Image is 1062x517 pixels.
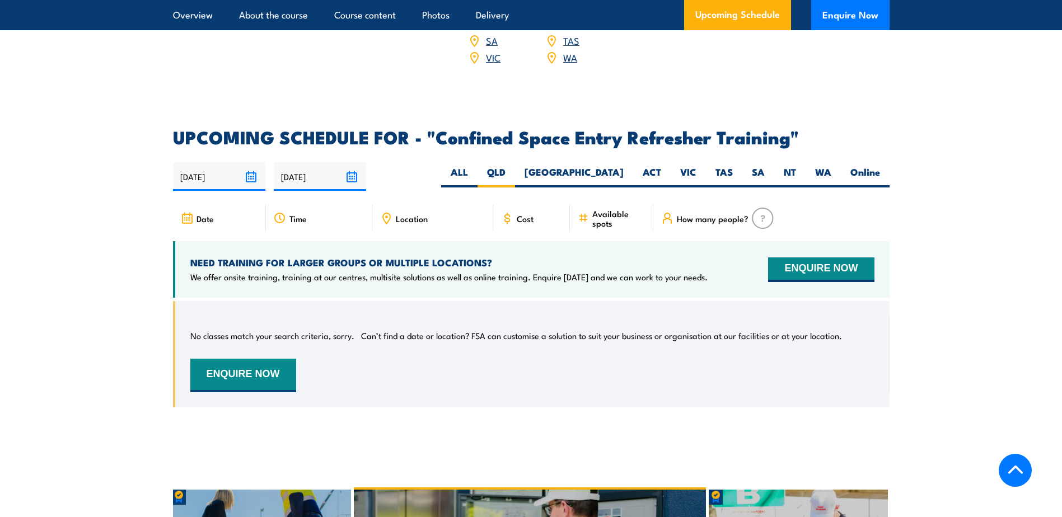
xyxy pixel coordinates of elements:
span: Cost [517,214,534,223]
p: No classes match your search criteria, sorry. [190,330,354,341]
label: NT [774,166,806,187]
label: VIC [671,166,706,187]
a: WA [563,50,577,64]
label: SA [742,166,774,187]
button: ENQUIRE NOW [190,359,296,392]
input: To date [274,162,366,191]
a: TAS [563,34,579,47]
h2: UPCOMING SCHEDULE FOR - "Confined Space Entry Refresher Training" [173,129,890,144]
span: Available spots [592,209,645,228]
h4: NEED TRAINING FOR LARGER GROUPS OR MULTIPLE LOCATIONS? [190,256,708,269]
button: ENQUIRE NOW [768,257,874,282]
span: Time [289,214,307,223]
span: Location [396,214,428,223]
label: ACT [633,166,671,187]
span: How many people? [677,214,748,223]
input: From date [173,162,265,191]
span: Date [197,214,214,223]
label: WA [806,166,841,187]
label: Online [841,166,890,187]
p: We offer onsite training, training at our centres, multisite solutions as well as online training... [190,271,708,283]
label: QLD [478,166,515,187]
label: ALL [441,166,478,187]
a: SA [486,34,498,47]
a: VIC [486,50,500,64]
label: [GEOGRAPHIC_DATA] [515,166,633,187]
label: TAS [706,166,742,187]
p: Can’t find a date or location? FSA can customise a solution to suit your business or organisation... [361,330,842,341]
